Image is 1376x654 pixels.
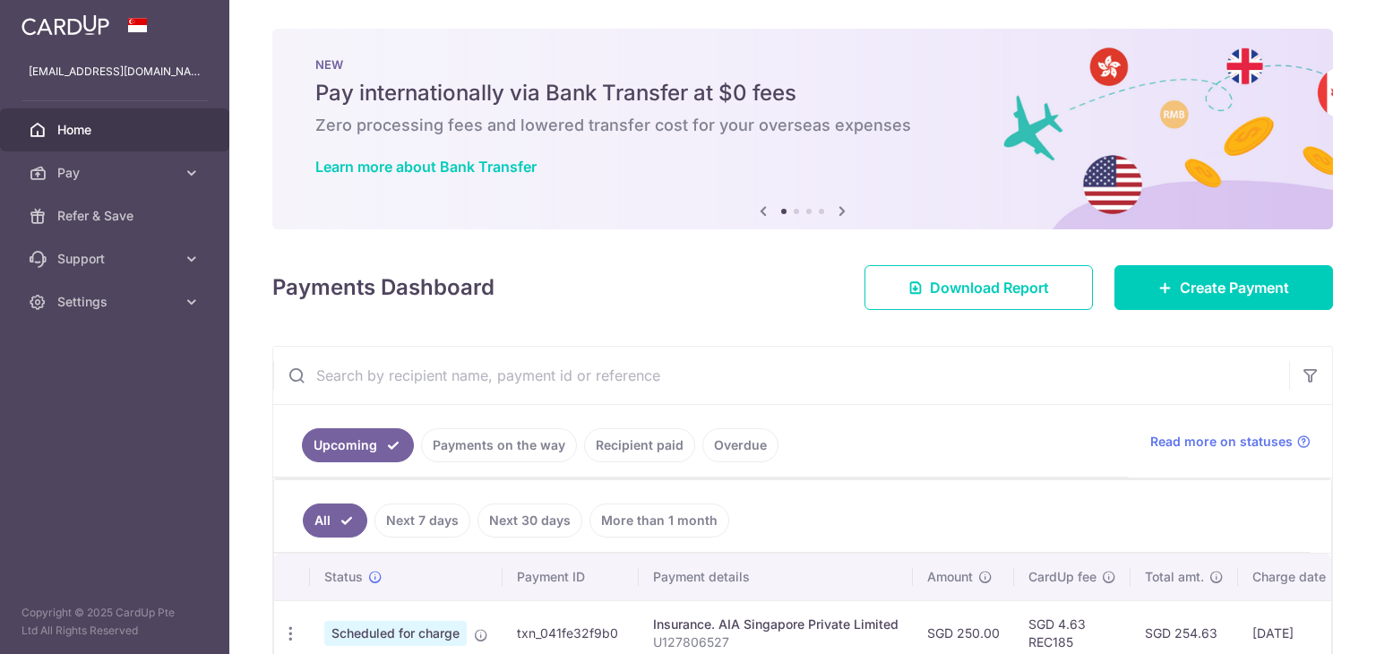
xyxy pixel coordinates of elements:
a: Upcoming [302,428,414,462]
input: Search by recipient name, payment id or reference [273,347,1289,404]
a: Read more on statuses [1150,433,1311,451]
span: Amount [927,568,973,586]
h6: Zero processing fees and lowered transfer cost for your overseas expenses [315,115,1290,136]
span: Support [57,250,176,268]
span: Create Payment [1180,277,1289,298]
a: Create Payment [1114,265,1333,310]
span: Refer & Save [57,207,176,225]
span: Pay [57,164,176,182]
div: Insurance. AIA Singapore Private Limited [653,615,899,633]
th: Payment details [639,554,913,600]
span: Read more on statuses [1150,433,1293,451]
a: Recipient paid [584,428,695,462]
a: Next 30 days [477,503,582,538]
span: Charge date [1252,568,1326,586]
span: Total amt. [1145,568,1204,586]
a: All [303,503,367,538]
h4: Payments Dashboard [272,271,494,304]
p: [EMAIL_ADDRESS][DOMAIN_NAME] [29,63,201,81]
span: CardUp fee [1028,568,1096,586]
h5: Pay internationally via Bank Transfer at $0 fees [315,79,1290,108]
span: Download Report [930,277,1049,298]
p: NEW [315,57,1290,72]
a: More than 1 month [589,503,729,538]
span: Settings [57,293,176,311]
img: CardUp [21,14,109,36]
span: Home [57,121,176,139]
a: Learn more about Bank Transfer [315,158,537,176]
span: Scheduled for charge [324,621,467,646]
a: Download Report [864,265,1093,310]
a: Overdue [702,428,778,462]
a: Next 7 days [374,503,470,538]
p: U127806527 [653,633,899,651]
a: Payments on the way [421,428,577,462]
th: Payment ID [503,554,639,600]
img: Bank transfer banner [272,29,1333,229]
span: Status [324,568,363,586]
